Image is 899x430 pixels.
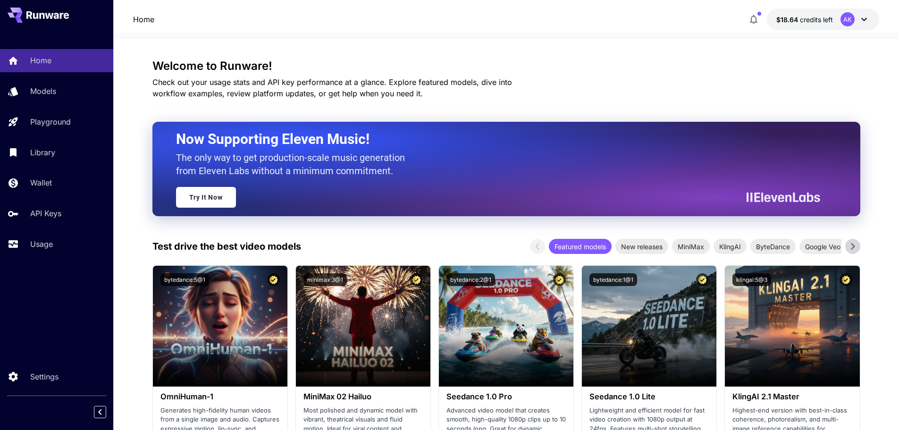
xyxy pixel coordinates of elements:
span: Check out your usage stats and API key performance at a glance. Explore featured models, dive int... [152,77,512,98]
button: Certified Model – Vetted for best performance and includes a commercial license. [410,273,423,286]
a: Home [133,14,154,25]
p: Library [30,147,55,158]
h3: Seedance 1.0 Pro [446,392,566,401]
div: MiniMax [672,239,710,254]
button: bytedance:5@1 [160,273,209,286]
h3: Seedance 1.0 Lite [589,392,709,401]
h2: Now Supporting Eleven Music! [176,130,813,148]
p: API Keys [30,208,61,219]
img: alt [725,266,859,387]
button: Certified Model – Vetted for best performance and includes a commercial license. [553,273,566,286]
button: bytedance:2@1 [446,273,495,286]
p: Settings [30,371,59,382]
div: Featured models [549,239,612,254]
button: bytedance:1@1 [589,273,637,286]
p: Models [30,85,56,97]
h3: OmniHuman‑1 [160,392,280,401]
h3: MiniMax 02 Hailuo [303,392,423,401]
button: klingai:5@3 [732,273,771,286]
span: Google Veo [799,242,846,252]
a: Try It Now [176,187,236,208]
img: alt [153,266,287,387]
div: AK [840,12,855,26]
div: New releases [615,239,668,254]
p: Playground [30,116,71,127]
span: ByteDance [750,242,796,252]
h3: KlingAI 2.1 Master [732,392,852,401]
p: Test drive the best video models [152,239,301,253]
div: $18.6404 [776,15,833,25]
p: Wallet [30,177,52,188]
div: Collapse sidebar [101,404,113,421]
button: Certified Model – Vetted for best performance and includes a commercial license. [267,273,280,286]
p: The only way to get production-scale music generation from Eleven Labs without a minimum commitment. [176,151,412,177]
nav: breadcrumb [133,14,154,25]
button: Collapse sidebar [94,406,106,418]
p: Usage [30,238,53,250]
span: Featured models [549,242,612,252]
span: KlingAI [714,242,747,252]
button: minimax:3@1 [303,273,347,286]
img: alt [296,266,430,387]
button: $18.6404AK [767,8,879,30]
span: New releases [615,242,668,252]
span: credits left [800,16,833,24]
button: Certified Model – Vetted for best performance and includes a commercial license. [696,273,709,286]
p: Home [30,55,51,66]
div: ByteDance [750,239,796,254]
h3: Welcome to Runware! [152,59,860,73]
span: $18.64 [776,16,800,24]
img: alt [582,266,716,387]
button: Certified Model – Vetted for best performance and includes a commercial license. [840,273,852,286]
div: Google Veo [799,239,846,254]
img: alt [439,266,573,387]
span: MiniMax [672,242,710,252]
div: KlingAI [714,239,747,254]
